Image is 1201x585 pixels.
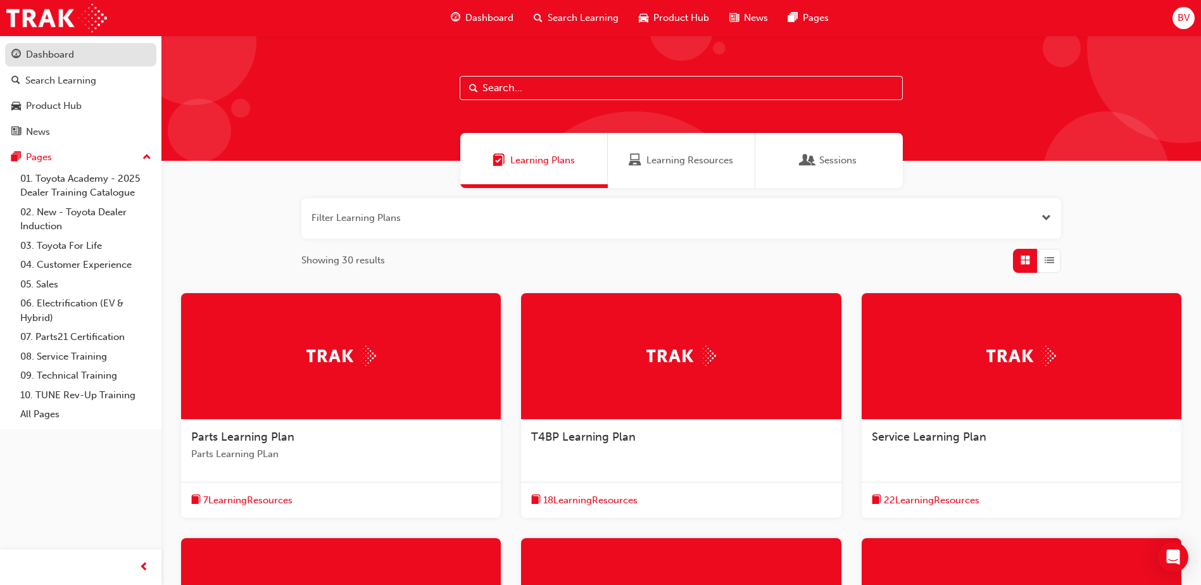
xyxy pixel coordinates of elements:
[534,10,543,26] span: search-icon
[872,430,986,444] span: Service Learning Plan
[465,11,513,25] span: Dashboard
[884,493,979,508] span: 22 Learning Resources
[803,11,829,25] span: Pages
[15,327,156,347] a: 07. Parts21 Certification
[5,146,156,169] button: Pages
[653,11,709,25] span: Product Hub
[15,366,156,386] a: 09. Technical Training
[548,11,619,25] span: Search Learning
[191,493,201,508] span: book-icon
[493,153,505,168] span: Learning Plans
[191,430,294,444] span: Parts Learning Plan
[646,346,716,365] img: Trak
[1178,11,1190,25] span: BV
[5,94,156,118] a: Product Hub
[5,120,156,144] a: News
[729,10,739,26] span: news-icon
[139,560,149,576] span: prev-icon
[531,493,638,508] button: book-icon18LearningResources
[15,203,156,236] a: 02. New - Toyota Dealer Induction
[531,430,636,444] span: T4BP Learning Plan
[5,43,156,66] a: Dashboard
[778,5,839,31] a: pages-iconPages
[510,153,575,168] span: Learning Plans
[26,150,52,165] div: Pages
[301,253,385,268] span: Showing 30 results
[15,255,156,275] a: 04. Customer Experience
[531,493,541,508] span: book-icon
[1041,211,1051,225] button: Open the filter
[306,346,376,365] img: Trak
[5,41,156,146] button: DashboardSearch LearningProduct HubNews
[744,11,768,25] span: News
[5,69,156,92] a: Search Learning
[203,493,292,508] span: 7 Learning Resources
[755,133,903,188] a: SessionsSessions
[719,5,778,31] a: news-iconNews
[543,493,638,508] span: 18 Learning Resources
[191,493,292,508] button: book-icon7LearningResources
[15,294,156,327] a: 06. Electrification (EV & Hybrid)
[802,153,814,168] span: Sessions
[469,81,478,96] span: Search
[11,152,21,163] span: pages-icon
[191,447,491,462] span: Parts Learning PLan
[441,5,524,31] a: guage-iconDashboard
[629,5,719,31] a: car-iconProduct Hub
[1045,253,1054,268] span: List
[15,386,156,405] a: 10. TUNE Rev-Up Training
[1158,542,1188,572] div: Open Intercom Messenger
[11,127,21,138] span: news-icon
[872,493,881,508] span: book-icon
[629,153,641,168] span: Learning Resources
[11,75,20,87] span: search-icon
[872,493,979,508] button: book-icon22LearningResources
[25,73,96,88] div: Search Learning
[819,153,857,168] span: Sessions
[1173,7,1195,29] button: BV
[11,49,21,61] span: guage-icon
[862,293,1181,519] a: TrakService Learning Planbook-icon22LearningResources
[142,149,151,166] span: up-icon
[15,347,156,367] a: 08. Service Training
[15,275,156,294] a: 05. Sales
[26,47,74,62] div: Dashboard
[646,153,733,168] span: Learning Resources
[15,236,156,256] a: 03. Toyota For Life
[460,133,608,188] a: Learning PlansLearning Plans
[639,10,648,26] span: car-icon
[15,169,156,203] a: 01. Toyota Academy - 2025 Dealer Training Catalogue
[986,346,1056,365] img: Trak
[11,101,21,112] span: car-icon
[15,405,156,424] a: All Pages
[460,76,903,100] input: Search...
[521,293,841,519] a: TrakT4BP Learning Planbook-icon18LearningResources
[26,125,50,139] div: News
[181,293,501,519] a: TrakParts Learning PlanParts Learning PLanbook-icon7LearningResources
[6,4,107,32] img: Trak
[788,10,798,26] span: pages-icon
[1021,253,1030,268] span: Grid
[608,133,755,188] a: Learning ResourcesLearning Resources
[26,99,82,113] div: Product Hub
[451,10,460,26] span: guage-icon
[524,5,629,31] a: search-iconSearch Learning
